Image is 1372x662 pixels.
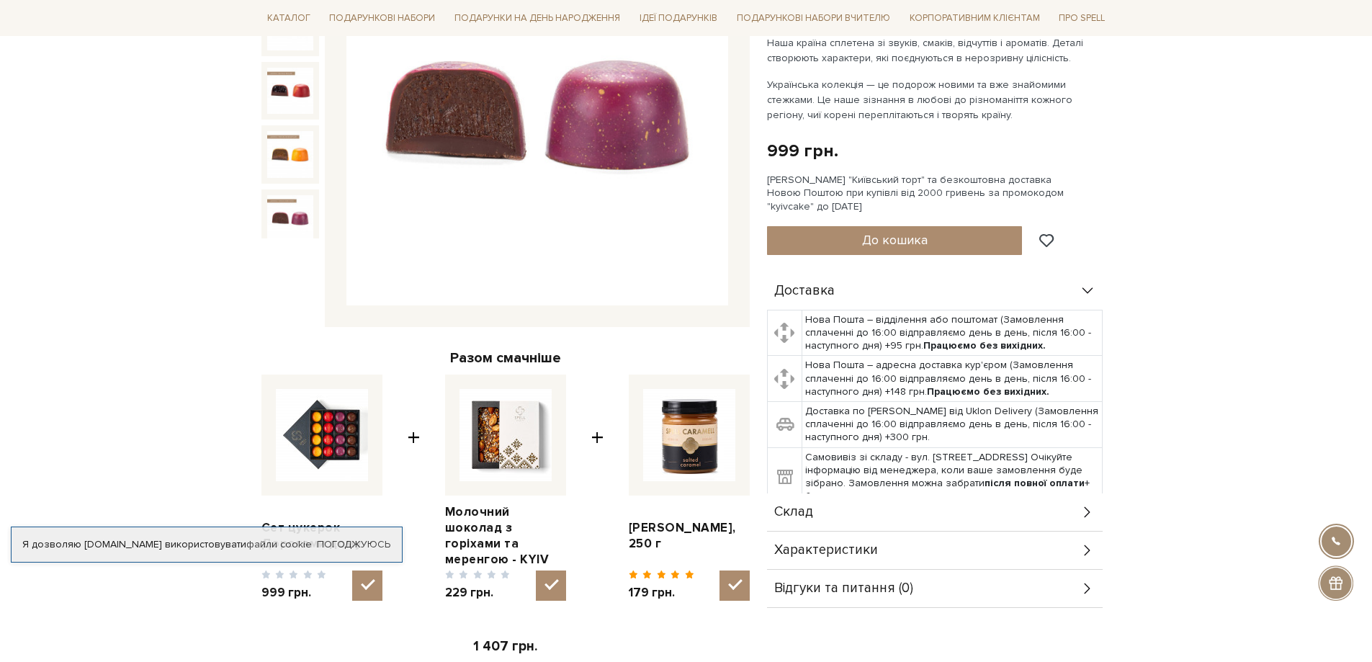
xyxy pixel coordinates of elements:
img: Сет цукерок Дорогами дому [267,195,313,241]
a: [PERSON_NAME], 250 г [629,520,750,552]
td: Нова Пошта – відділення або поштомат (Замовлення сплаченні до 16:00 відправляємо день в день, піс... [802,310,1103,356]
a: Про Spell [1053,7,1111,30]
span: 1 407 грн. [473,638,537,655]
span: 179 грн. [629,585,694,601]
b: після повної оплати [985,477,1085,489]
p: Українська колекція — це подорож новими та вже знайомими стежками. Це наше зізнання в любові до р... [767,77,1105,122]
a: файли cookie [246,538,312,550]
span: Характеристики [774,544,878,557]
span: + [591,375,604,601]
p: Наша країна сплетена зі звуків, смаків, відчуттів і ароматів. Деталі створюють характери, які поє... [767,35,1105,66]
span: Відгуки та питання (0) [774,582,913,595]
b: Працюємо без вихідних. [923,339,1046,352]
span: + [408,375,420,601]
img: Сет цукерок Дорогами дому [267,68,313,114]
a: Молочний шоколад з горіхами та меренгою - KYIV [445,504,566,568]
button: До кошика [767,226,1023,255]
img: Молочний шоколад з горіхами та меренгою - KYIV [459,389,552,481]
a: Погоджуюсь [317,538,390,551]
div: Я дозволяю [DOMAIN_NAME] використовувати [12,538,402,551]
div: Разом смачніше [261,349,750,367]
a: Подарункові набори [323,7,441,30]
td: Доставка по [PERSON_NAME] від Uklon Delivery (Замовлення сплаченні до 16:00 відправляємо день в д... [802,402,1103,448]
b: Працюємо без вихідних. [927,385,1049,398]
a: Корпоративним клієнтам [904,7,1046,30]
a: Подарункові набори Вчителю [731,6,896,30]
span: 229 грн. [445,585,511,601]
div: 999 грн. [767,140,838,162]
td: Самовивіз зі складу - вул. [STREET_ADDRESS] Очікуйте інформацію від менеджера, коли ваше замовлен... [802,447,1103,506]
span: Склад [774,506,813,519]
a: Каталог [261,7,316,30]
img: Сет цукерок Дорогами дому [267,131,313,177]
span: До кошика [862,232,928,248]
div: [PERSON_NAME] "Київський торт" та безкоштовна доставка Новою Поштою при купівлі від 2000 гривень ... [767,174,1111,213]
span: Доставка [774,285,835,298]
a: Подарунки на День народження [449,7,626,30]
a: Ідеї подарунків [634,7,723,30]
img: Сет цукерок Дорогами дому [276,389,368,481]
td: Нова Пошта – адресна доставка кур'єром (Замовлення сплаченні до 16:00 відправляємо день в день, п... [802,356,1103,402]
span: 999 грн. [261,585,327,601]
a: Сет цукерок Дорогами дому [261,520,382,552]
img: Карамель солона, 250 г [643,389,735,481]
